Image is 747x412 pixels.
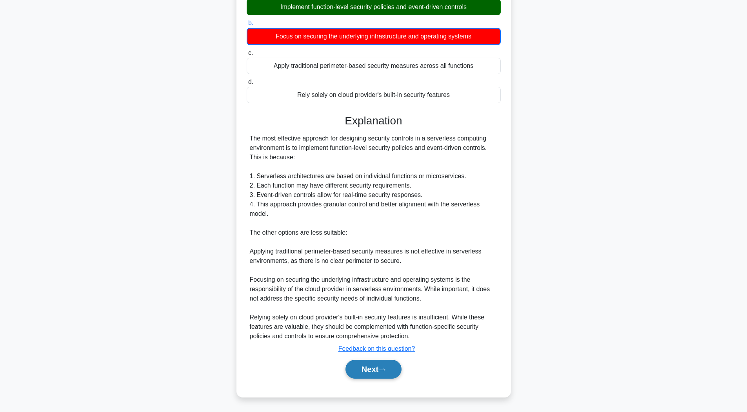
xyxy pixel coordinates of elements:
div: Focus on securing the underlying infrastructure and operating systems [247,28,501,45]
div: The most effective approach for designing security controls in a serverless computing environment... [250,134,498,341]
div: Apply traditional perimeter-based security measures across all functions [247,58,501,74]
span: b. [248,20,253,26]
div: Rely solely on cloud provider's built-in security features [247,87,501,103]
button: Next [345,360,402,379]
h3: Explanation [251,114,496,128]
a: Feedback on this question? [338,345,415,352]
span: d. [248,78,253,85]
span: c. [248,49,253,56]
